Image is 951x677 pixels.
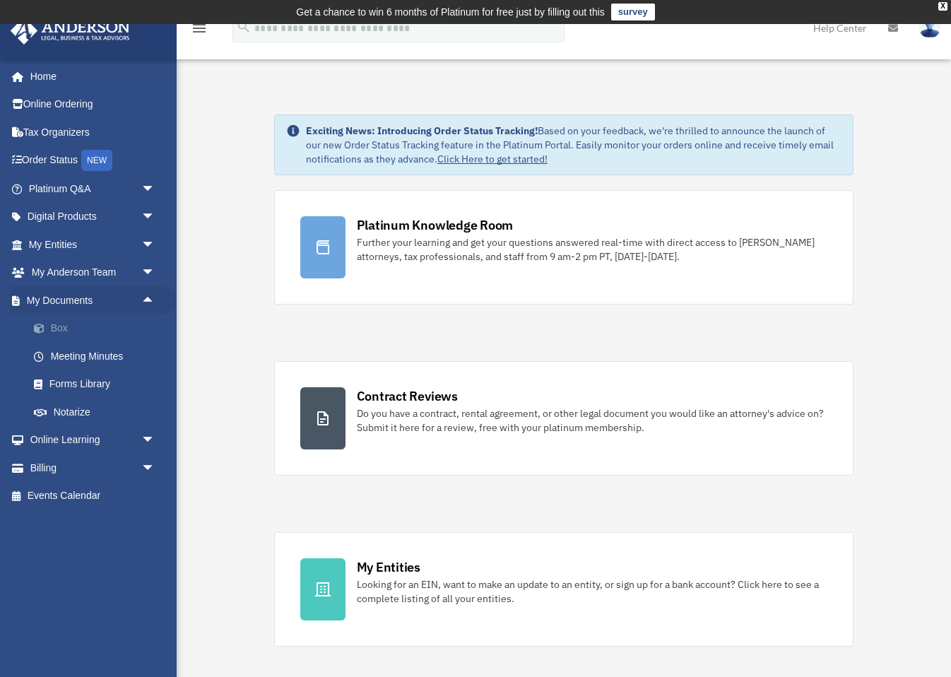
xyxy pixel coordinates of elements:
a: Platinum Knowledge Room Further your learning and get your questions answered real-time with dire... [274,190,854,305]
a: Tax Organizers [10,118,177,146]
a: Forms Library [20,370,177,399]
a: Digital Productsarrow_drop_down [10,203,177,231]
a: Platinum Q&Aarrow_drop_down [10,175,177,203]
a: Online Learningarrow_drop_down [10,426,177,454]
a: Home [10,62,170,90]
a: Click Here to get started! [437,153,548,165]
div: Do you have a contract, rental agreement, or other legal document you would like an attorney's ad... [357,406,828,435]
a: Events Calendar [10,482,177,510]
a: Billingarrow_drop_down [10,454,177,482]
a: My Entities Looking for an EIN, want to make an update to an entity, or sign up for a bank accoun... [274,532,854,647]
a: My Anderson Teamarrow_drop_down [10,259,177,287]
i: search [236,19,252,35]
a: menu [191,25,208,37]
a: Contract Reviews Do you have a contract, rental agreement, or other legal document you would like... [274,361,854,476]
a: My Entitiesarrow_drop_down [10,230,177,259]
div: Looking for an EIN, want to make an update to an entity, or sign up for a bank account? Click her... [357,577,828,606]
span: arrow_drop_down [141,230,170,259]
a: Online Ordering [10,90,177,119]
div: Platinum Knowledge Room [357,216,514,234]
i: menu [191,20,208,37]
span: arrow_drop_down [141,203,170,232]
span: arrow_drop_down [141,175,170,204]
div: Based on your feedback, we're thrilled to announce the launch of our new Order Status Tracking fe... [306,124,842,166]
a: Box [20,314,177,343]
a: Order StatusNEW [10,146,177,175]
div: My Entities [357,558,420,576]
div: NEW [81,150,112,171]
img: User Pic [919,18,940,38]
span: arrow_drop_up [141,286,170,315]
img: Anderson Advisors Platinum Portal [6,17,134,45]
a: My Documentsarrow_drop_up [10,286,177,314]
a: Meeting Minutes [20,342,177,370]
div: Further your learning and get your questions answered real-time with direct access to [PERSON_NAM... [357,235,828,264]
div: Contract Reviews [357,387,458,405]
div: close [938,2,947,11]
a: survey [611,4,655,20]
span: arrow_drop_down [141,426,170,455]
span: arrow_drop_down [141,454,170,483]
div: Get a chance to win 6 months of Platinum for free just by filling out this [296,4,605,20]
a: Notarize [20,398,177,426]
span: arrow_drop_down [141,259,170,288]
strong: Exciting News: Introducing Order Status Tracking! [306,124,538,137]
